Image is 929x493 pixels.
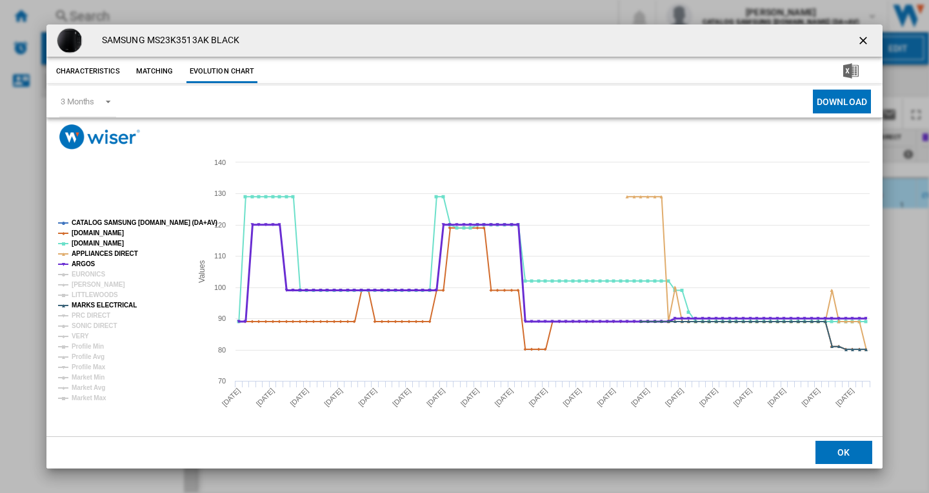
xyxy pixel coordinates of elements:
[800,387,821,408] tspan: [DATE]
[218,346,226,354] tspan: 80
[214,221,226,229] tspan: 120
[61,97,94,106] div: 3 Months
[766,387,787,408] tspan: [DATE]
[843,63,859,79] img: excel-24x24.png
[72,219,217,226] tspan: CATALOG SAMSUNG [DOMAIN_NAME] (DA+AV)
[72,374,105,381] tspan: Market Min
[72,281,125,288] tspan: [PERSON_NAME]
[288,387,310,408] tspan: [DATE]
[664,387,685,408] tspan: [DATE]
[425,387,446,408] tspan: [DATE]
[527,387,548,408] tspan: [DATE]
[823,60,879,83] button: Download in Excel
[72,229,124,237] tspan: [DOMAIN_NAME]
[214,189,226,197] tspan: 130
[255,387,276,408] tspan: [DATE]
[323,387,344,408] tspan: [DATE]
[561,387,583,408] tspan: [DATE]
[72,260,95,267] tspan: ARGOS
[72,250,138,257] tspan: APPLIANCES DIRECT
[72,271,105,278] tspan: EURONICS
[72,363,106,371] tspan: Profile Max
[857,34,872,50] ng-md-icon: getI18NText('BUTTONS.CLOSE_DIALOG')
[72,394,106,401] tspan: Market Max
[46,24,883,469] md-dialog: Product popup
[595,387,617,408] tspan: [DATE]
[214,252,226,260] tspan: 110
[459,387,481,408] tspan: [DATE]
[72,343,104,350] tspan: Profile Min
[72,353,105,360] tspan: Profile Avg
[95,34,240,47] h4: SAMSUNG MS23K3513AK BLACK
[357,387,378,408] tspan: [DATE]
[391,387,412,408] tspan: [DATE]
[221,387,242,408] tspan: [DATE]
[834,387,855,408] tspan: [DATE]
[852,28,877,53] button: getI18NText('BUTTONS.CLOSE_DIALOG')
[186,60,258,83] button: Evolution chart
[59,124,140,150] img: logo_wiser_300x94.png
[813,90,871,113] button: Download
[698,387,719,408] tspan: [DATE]
[72,302,137,309] tspan: MARKS ELECTRICAL
[197,260,206,283] tspan: Values
[214,284,226,291] tspan: 100
[126,60,183,83] button: Matching
[630,387,651,408] tspan: [DATE]
[815,441,872,464] button: OK
[214,159,226,166] tspan: 140
[72,333,89,340] tspan: VERY
[72,291,118,298] tspan: LITTLEWOODS
[72,312,110,319] tspan: PRC DIRECT
[72,240,124,247] tspan: [DOMAIN_NAME]
[53,60,123,83] button: Characteristics
[218,377,226,385] tspan: 70
[494,387,515,408] tspan: [DATE]
[72,384,105,391] tspan: Market Avg
[218,314,226,322] tspan: 90
[72,322,117,329] tspan: SONIC DIRECT
[732,387,753,408] tspan: [DATE]
[57,28,83,53] img: 7647679_R_Z001A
